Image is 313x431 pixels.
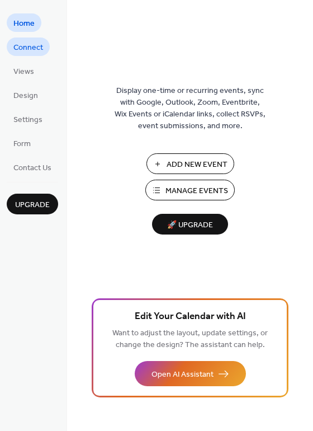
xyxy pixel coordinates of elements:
span: Upgrade [15,199,50,211]
span: Add New Event [167,159,227,171]
button: Add New Event [146,153,234,174]
a: Home [7,13,41,32]
span: Form [13,138,31,150]
a: Connect [7,38,50,56]
span: Views [13,66,34,78]
span: Connect [13,42,43,54]
span: Contact Us [13,162,51,174]
button: Open AI Assistant [135,361,246,386]
span: Design [13,90,38,102]
span: Display one-time or recurring events, sync with Google, Outlook, Zoom, Eventbrite, Wix Events or ... [115,85,265,132]
a: Contact Us [7,158,58,176]
span: Want to adjust the layout, update settings, or change the design? The assistant can help. [112,326,268,353]
span: Manage Events [165,185,228,197]
button: Upgrade [7,194,58,214]
span: Open AI Assistant [151,369,214,381]
a: Settings [7,110,49,128]
span: Settings [13,114,42,126]
span: 🚀 Upgrade [159,218,221,233]
a: Views [7,62,41,80]
a: Design [7,86,45,104]
a: Form [7,134,37,152]
button: 🚀 Upgrade [152,214,228,235]
span: Home [13,18,35,30]
span: Edit Your Calendar with AI [135,309,246,325]
button: Manage Events [145,180,235,200]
